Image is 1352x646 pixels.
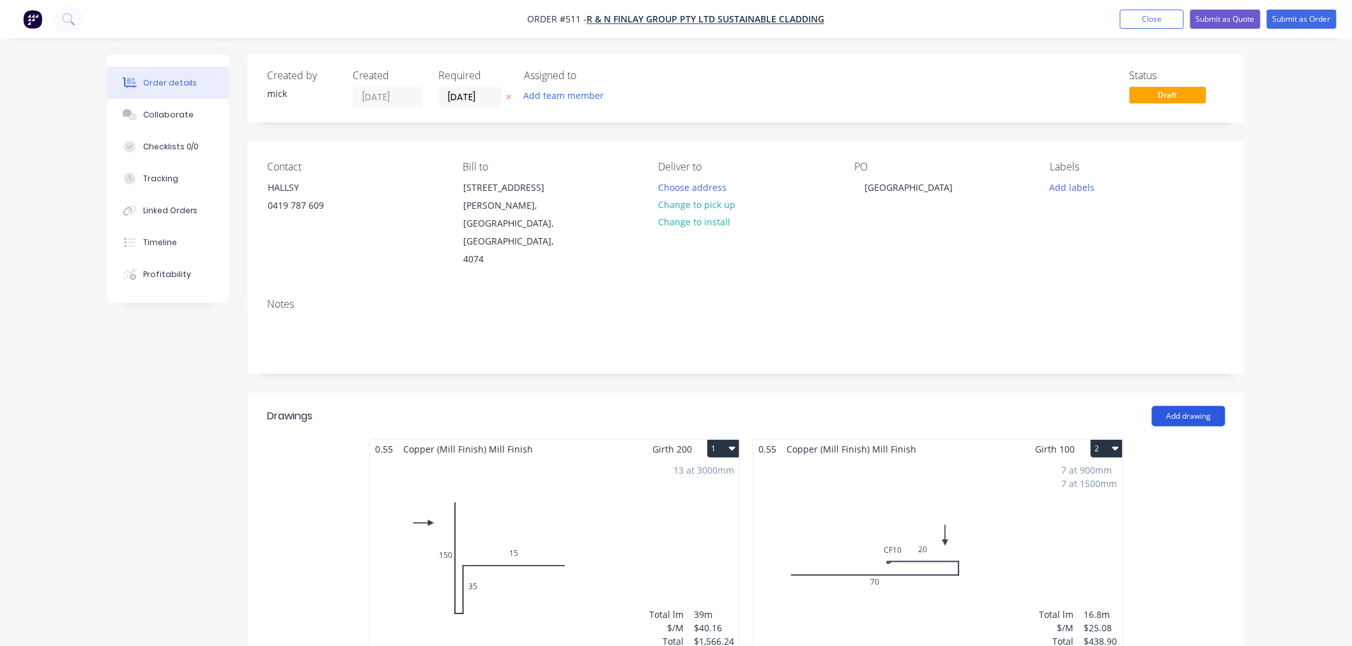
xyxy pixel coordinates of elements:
button: Checklists 0/0 [107,131,229,163]
button: Tracking [107,163,229,195]
div: Deliver to [659,161,834,173]
div: 13 at 3000mm [673,463,734,477]
span: Girth 100 [1036,440,1075,458]
button: Choose address [652,178,734,195]
div: 16.8m [1084,608,1118,621]
div: [PERSON_NAME], [GEOGRAPHIC_DATA], [GEOGRAPHIC_DATA], 4074 [463,197,569,268]
span: Draft [1130,87,1206,103]
div: HALLSY0419 787 609 [257,178,385,219]
div: Order details [143,77,197,89]
div: Profitability [143,269,191,280]
div: Status [1130,70,1225,82]
div: [GEOGRAPHIC_DATA] [854,178,963,197]
div: $/M [1040,621,1074,635]
span: Copper (Mill Finish) Mill Finish [398,440,538,458]
div: [STREET_ADDRESS] [463,179,569,197]
div: 39m [694,608,734,621]
span: 0.55 [370,440,398,458]
div: Labels [1050,161,1225,173]
div: Collaborate [143,109,194,121]
div: 0419 787 609 [268,197,374,214]
div: HALLSY [268,179,374,197]
a: R & N Finlay Group Pty Ltd Sustainable Cladding [587,13,825,26]
div: 7 at 1500mm [1062,477,1118,490]
div: Contact [267,161,442,173]
div: $25.08 [1084,621,1118,635]
div: Assigned to [524,70,652,82]
span: Order #511 - [528,13,587,26]
div: Total lm [1040,608,1074,621]
div: Required [438,70,509,82]
div: Timeline [143,237,177,248]
button: Add drawing [1152,406,1225,426]
span: Girth 200 [652,440,692,458]
button: Add team member [524,87,611,104]
div: Bill to [463,161,638,173]
button: Add team member [517,87,611,104]
div: [STREET_ADDRESS][PERSON_NAME], [GEOGRAPHIC_DATA], [GEOGRAPHIC_DATA], 4074 [452,178,580,269]
div: Drawings [267,409,312,424]
button: Change to pick up [652,196,742,213]
div: Checklists 0/0 [143,141,199,153]
div: Created [353,70,423,82]
div: $/M [649,621,684,635]
div: mick [267,87,337,100]
span: Copper (Mill Finish) Mill Finish [781,440,921,458]
button: Timeline [107,227,229,259]
div: Notes [267,298,1225,310]
div: $40.16 [694,621,734,635]
div: PO [854,161,1029,173]
div: Tracking [143,173,178,184]
button: Collaborate [107,99,229,131]
div: Total lm [649,608,684,621]
img: Factory [23,10,42,29]
span: 0.55 [753,440,781,458]
button: Linked Orders [107,195,229,227]
button: Submit as Quote [1190,10,1261,29]
div: 7 at 900mm [1062,463,1118,477]
button: Profitability [107,259,229,290]
button: 1 [707,440,739,458]
button: Change to install [652,213,737,230]
div: Created by [267,70,337,82]
button: Order details [107,67,229,99]
button: Add labels [1043,178,1102,195]
button: Close [1120,10,1184,29]
button: Submit as Order [1267,10,1337,29]
div: Linked Orders [143,205,198,216]
button: 2 [1091,440,1123,458]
